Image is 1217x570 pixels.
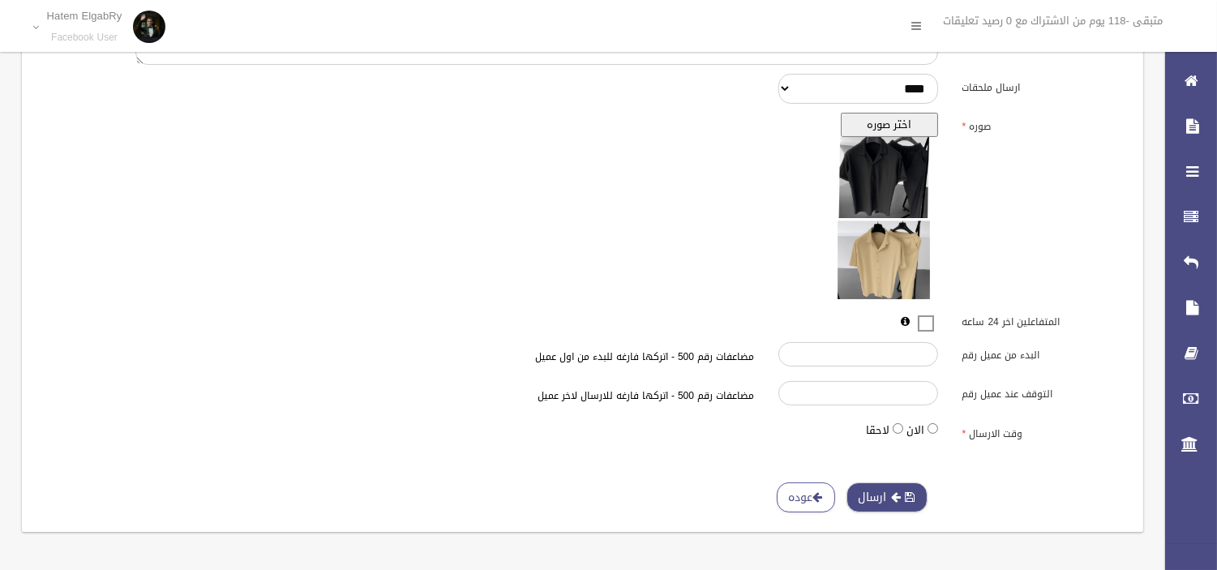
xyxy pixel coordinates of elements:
[950,342,1134,365] label: البدء من عميل رقم
[950,308,1134,331] label: المتفاعلين اخر 24 ساعه
[950,113,1134,135] label: صوره
[829,137,937,299] img: معاينه الصوره
[950,381,1134,404] label: التوقف عند عميل رقم
[950,74,1134,96] label: ارسال ملحقات
[47,10,122,22] p: Hatem ElgabRy
[47,32,122,44] small: Facebook User
[319,352,754,362] h6: مضاعفات رقم 500 - اتركها فارغه للبدء من اول عميل
[846,482,928,512] button: ارسال
[906,421,924,440] label: الان
[950,420,1134,443] label: وقت الارسال
[777,482,835,512] a: عوده
[841,113,938,137] button: اختر صوره
[319,391,754,401] h6: مضاعفات رقم 500 - اتركها فارغه للارسال لاخر عميل
[866,421,889,440] label: لاحقا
